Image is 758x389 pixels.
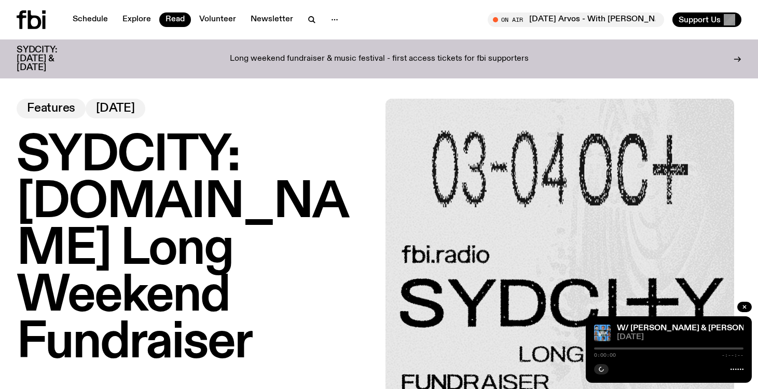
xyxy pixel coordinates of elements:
[594,353,616,358] span: 0:00:00
[17,46,83,72] h3: SYDCITY: [DATE] & [DATE]
[679,15,721,24] span: Support Us
[27,103,75,114] span: Features
[116,12,157,27] a: Explore
[672,12,741,27] button: Support Us
[722,353,743,358] span: -:--:--
[193,12,242,27] a: Volunteer
[66,12,114,27] a: Schedule
[617,333,743,341] span: [DATE]
[96,103,135,114] span: [DATE]
[230,55,529,64] p: Long weekend fundraiser & music festival - first access tickets for fbi supporters
[488,12,664,27] button: On Air[DATE] Arvos - With [PERSON_NAME]
[159,12,191,27] a: Read
[17,133,373,367] h1: SYDCITY: [DOMAIN_NAME] Long Weekend Fundraiser
[244,12,299,27] a: Newsletter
